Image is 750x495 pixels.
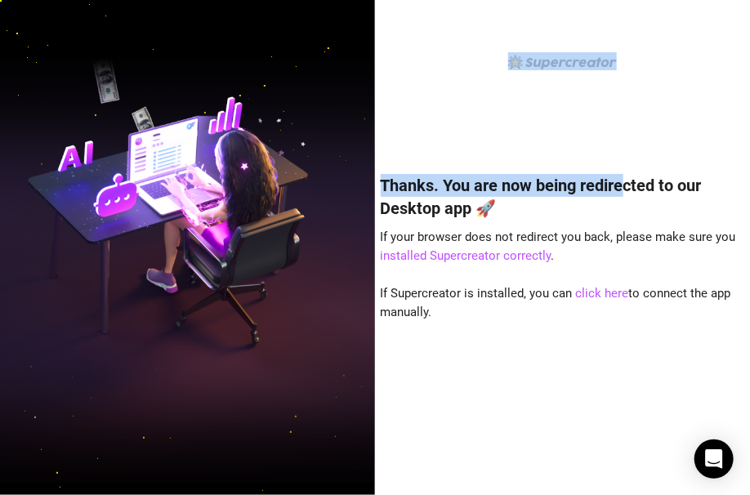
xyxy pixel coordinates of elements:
div: Open Intercom Messenger [694,439,734,479]
h4: Thanks. You are now being redirected to our Desktop app 🚀 [381,174,745,220]
span: If Supercreator is installed, you can to connect the app manually. [381,286,731,320]
span: If your browser does not redirect you back, please make sure you . [381,230,736,264]
a: click here [576,286,629,301]
img: logo-BBDzfeDw.svg [508,55,617,69]
a: installed Supercreator correctly [381,248,551,263]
